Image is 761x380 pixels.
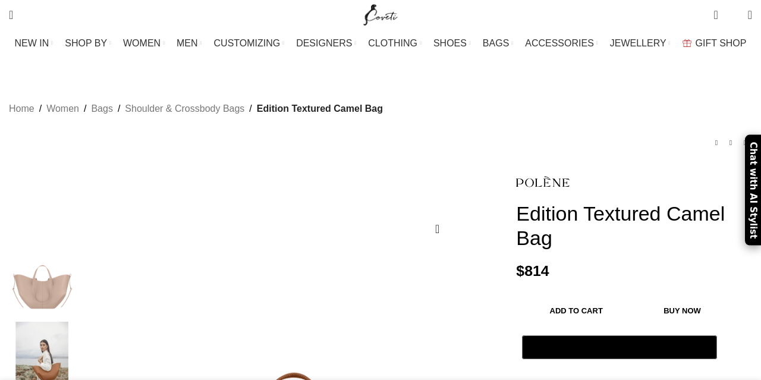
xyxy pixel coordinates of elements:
a: JEWELLERY [610,32,671,55]
img: Polene [6,242,78,316]
a: Site logo [361,9,401,19]
a: NEW IN [15,32,54,55]
bdi: 814 [516,263,549,279]
a: BAGS [483,32,513,55]
span: WOMEN [123,37,161,49]
button: Buy now [636,299,728,324]
div: My Wishlist [727,3,739,27]
a: CLOTHING [368,32,422,55]
div: Main navigation [3,32,758,55]
button: Pay with GPay [522,335,716,359]
a: DESIGNERS [296,32,356,55]
span: ACCESSORIES [525,37,594,49]
a: SHOES [433,32,471,55]
img: Polene [516,168,570,196]
span: NEW IN [15,37,49,49]
a: Shoulder & Crossbody Bags [125,101,244,117]
span: JEWELLERY [610,37,666,49]
span: GIFT SHOP [696,37,747,49]
a: MEN [177,32,202,55]
a: CUSTOMIZING [214,32,285,55]
span: CUSTOMIZING [214,37,281,49]
a: Women [46,101,79,117]
nav: Breadcrumb [9,101,383,117]
span: $ [516,263,524,279]
span: 0 [729,12,738,21]
a: WOMEN [123,32,165,55]
a: 0 [707,3,724,27]
span: MEN [177,37,198,49]
a: Bags [91,101,112,117]
span: BAGS [483,37,509,49]
img: GiftBag [683,39,691,47]
span: SHOES [433,37,467,49]
button: Add to cart [522,299,630,324]
span: Edition Textured Camel Bag [257,101,383,117]
a: Search [3,3,19,27]
a: Next product [738,136,752,150]
a: Home [9,101,34,117]
span: CLOTHING [368,37,417,49]
a: GIFT SHOP [683,32,747,55]
a: Previous product [709,136,724,150]
span: 0 [715,6,724,15]
a: SHOP BY [65,32,111,55]
a: ACCESSORIES [525,32,598,55]
h1: Edition Textured Camel Bag [516,202,752,250]
iframe: Secure payment input frame [520,366,719,367]
span: DESIGNERS [296,37,352,49]
span: SHOP BY [65,37,107,49]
